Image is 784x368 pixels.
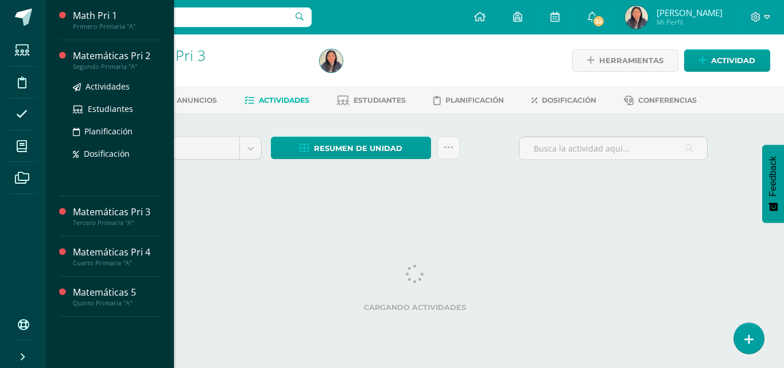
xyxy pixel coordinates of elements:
div: Cuarto Primaria "A" [73,259,160,267]
input: Busca la actividad aquí... [519,137,707,160]
button: Feedback - Mostrar encuesta [762,145,784,223]
div: Tercero Primaria 'A' [90,63,306,74]
a: Herramientas [572,49,678,72]
a: Actividad [684,49,770,72]
span: Mi Perfil [657,17,723,27]
a: Anuncios [161,91,217,110]
div: Matemáticas Pri 4 [73,246,160,259]
span: 32 [592,15,605,28]
span: Actividad [711,50,755,71]
span: Planificación [84,126,133,137]
span: Dosificación [84,148,130,159]
a: Planificación [433,91,504,110]
span: Herramientas [599,50,663,71]
div: Tercero Primaria "A" [73,219,160,227]
div: Matemáticas Pri 3 [73,206,160,219]
input: Busca un usuario... [53,7,312,27]
span: [PERSON_NAME] [657,7,723,18]
a: Conferencias [624,91,697,110]
span: Resumen de unidad [314,138,402,159]
img: 053f0824b320b518b52f6bf93d3dd2bd.png [320,49,343,72]
div: Matemáticas Pri 2 [73,49,160,63]
div: Segundo Primaria "A" [73,63,160,71]
span: Planificación [445,96,504,104]
h1: Matemáticas Pri 3 [90,47,306,63]
a: Resumen de unidad [271,137,431,159]
a: Dosificación [73,147,160,160]
a: Actividades [244,91,309,110]
div: Matemáticas 5 [73,286,160,299]
div: Quinto Primaria "A" [73,299,160,307]
a: Matemáticas Pri 2Segundo Primaria "A" [73,49,160,71]
img: 053f0824b320b518b52f6bf93d3dd2bd.png [625,6,648,29]
a: Math Pri 1Primero Primaria "A" [73,9,160,30]
a: Matemáticas Pri 3Tercero Primaria "A" [73,206,160,227]
a: Matemáticas Pri 4Cuarto Primaria "A" [73,246,160,267]
span: Actividades [86,81,130,92]
span: Estudiantes [354,96,406,104]
a: Unidad 4 [123,137,261,159]
div: Primero Primaria "A" [73,22,160,30]
a: Actividades [73,80,160,93]
a: Dosificación [531,91,596,110]
a: Planificación [73,125,160,138]
a: Matemáticas 5Quinto Primaria "A" [73,286,160,307]
a: Estudiantes [337,91,406,110]
span: Dosificación [542,96,596,104]
span: Actividades [259,96,309,104]
span: Unidad 4 [131,137,231,159]
span: Anuncios [177,96,217,104]
div: Math Pri 1 [73,9,160,22]
span: Feedback [768,156,778,196]
label: Cargando actividades [122,303,708,312]
a: Estudiantes [73,102,160,115]
span: Estudiantes [88,103,133,114]
span: Conferencias [638,96,697,104]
